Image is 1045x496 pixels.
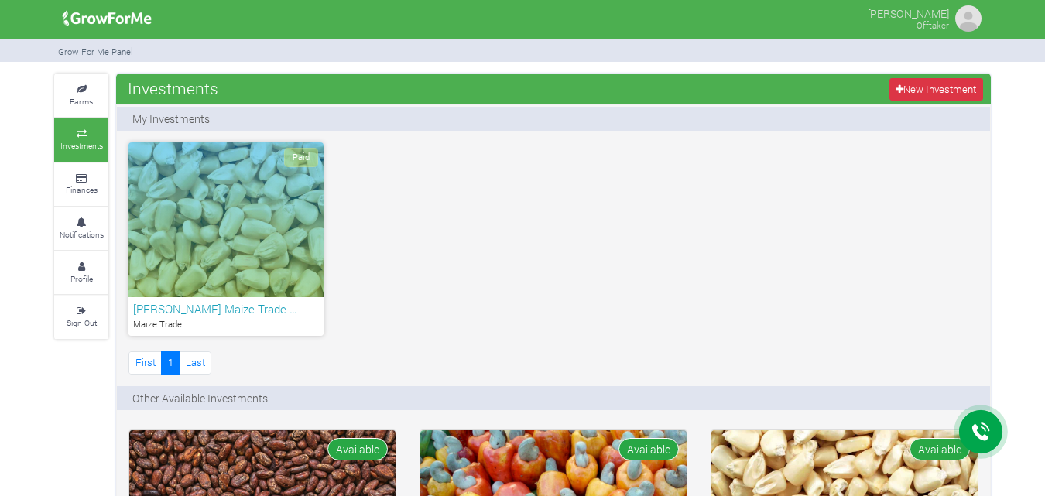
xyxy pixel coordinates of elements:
[60,229,104,240] small: Notifications
[54,118,108,161] a: Investments
[133,318,319,331] p: Maize Trade
[917,19,949,31] small: Offtaker
[128,351,162,374] a: First
[132,390,268,406] p: Other Available Investments
[128,142,324,336] a: Paid [PERSON_NAME] Maize Trade … Maize Trade
[868,3,949,22] p: [PERSON_NAME]
[953,3,984,34] img: growforme image
[70,273,93,284] small: Profile
[60,140,103,151] small: Investments
[54,296,108,338] a: Sign Out
[327,438,388,460] span: Available
[161,351,180,374] a: 1
[889,78,983,101] a: New Investment
[66,184,98,195] small: Finances
[58,46,133,57] small: Grow For Me Panel
[67,317,97,328] small: Sign Out
[910,438,970,460] span: Available
[133,302,319,316] h6: [PERSON_NAME] Maize Trade …
[284,148,318,167] span: Paid
[128,351,211,374] nav: Page Navigation
[54,251,108,294] a: Profile
[54,74,108,117] a: Farms
[70,96,93,107] small: Farms
[132,111,210,127] p: My Investments
[54,163,108,206] a: Finances
[618,438,679,460] span: Available
[179,351,211,374] a: Last
[57,3,157,34] img: growforme image
[54,207,108,250] a: Notifications
[124,73,222,104] span: Investments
